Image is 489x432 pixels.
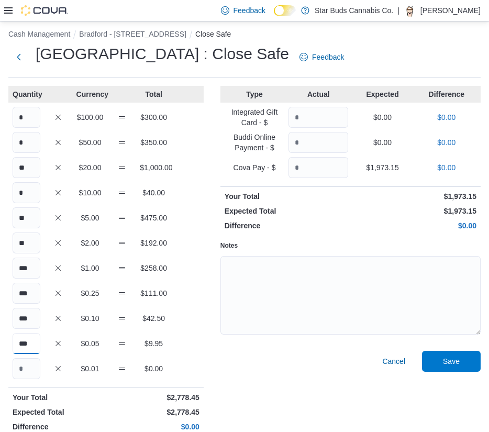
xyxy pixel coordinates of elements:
[397,4,399,17] p: |
[13,407,104,417] p: Expected Total
[352,112,412,123] p: $0.00
[288,89,348,99] p: Actual
[295,47,348,68] a: Feedback
[274,5,296,16] input: Dark Mode
[140,338,168,349] p: $9.95
[76,363,104,374] p: $0.01
[225,220,349,231] p: Difference
[76,89,104,99] p: Currency
[195,30,231,38] button: Close Safe
[13,422,104,432] p: Difference
[36,43,289,64] h1: [GEOGRAPHIC_DATA] : Close Safe
[443,356,460,367] span: Save
[140,137,168,148] p: $350.00
[13,207,40,228] input: Quantity
[225,89,284,99] p: Type
[108,392,199,403] p: $2,778.45
[76,112,104,123] p: $100.00
[225,132,284,153] p: Buddi Online Payment - $
[352,206,476,216] p: $1,973.15
[234,5,265,16] span: Feedback
[13,333,40,354] input: Quantity
[13,308,40,329] input: Quantity
[140,363,168,374] p: $0.00
[13,107,40,128] input: Quantity
[417,89,476,99] p: Difference
[288,132,348,153] input: Quantity
[382,356,405,367] span: Cancel
[79,30,186,38] button: Bradford - [STREET_ADDRESS]
[140,238,168,248] p: $192.00
[76,263,104,273] p: $1.00
[352,89,412,99] p: Expected
[13,358,40,379] input: Quantity
[140,162,168,173] p: $1,000.00
[140,187,168,198] p: $40.00
[76,137,104,148] p: $50.00
[76,338,104,349] p: $0.05
[13,258,40,279] input: Quantity
[140,288,168,298] p: $111.00
[8,29,481,41] nav: An example of EuiBreadcrumbs
[13,392,104,403] p: Your Total
[225,162,284,173] p: Cova Pay - $
[76,213,104,223] p: $5.00
[76,313,104,324] p: $0.10
[225,191,349,202] p: Your Total
[76,187,104,198] p: $10.00
[76,288,104,298] p: $0.25
[76,238,104,248] p: $2.00
[352,220,476,231] p: $0.00
[13,132,40,153] input: Quantity
[140,112,168,123] p: $300.00
[21,5,68,16] img: Cova
[420,4,481,17] p: [PERSON_NAME]
[312,52,344,62] span: Feedback
[417,137,476,148] p: $0.00
[288,157,348,178] input: Quantity
[352,162,412,173] p: $1,973.15
[8,47,29,68] button: Next
[315,4,393,17] p: Star Buds Cannabis Co.
[225,107,284,128] p: Integrated Gift Card - $
[13,89,40,99] p: Quantity
[13,157,40,178] input: Quantity
[13,283,40,304] input: Quantity
[140,313,168,324] p: $42.50
[140,263,168,273] p: $258.00
[288,107,348,128] input: Quantity
[422,351,481,372] button: Save
[140,89,168,99] p: Total
[108,407,199,417] p: $2,778.45
[8,30,70,38] button: Cash Management
[417,112,476,123] p: $0.00
[378,351,409,372] button: Cancel
[404,4,416,17] div: Mike Aulis
[220,241,238,250] label: Notes
[140,213,168,223] p: $475.00
[417,162,476,173] p: $0.00
[13,182,40,203] input: Quantity
[352,137,412,148] p: $0.00
[225,206,349,216] p: Expected Total
[13,232,40,253] input: Quantity
[352,191,476,202] p: $1,973.15
[108,422,199,432] p: $0.00
[76,162,104,173] p: $20.00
